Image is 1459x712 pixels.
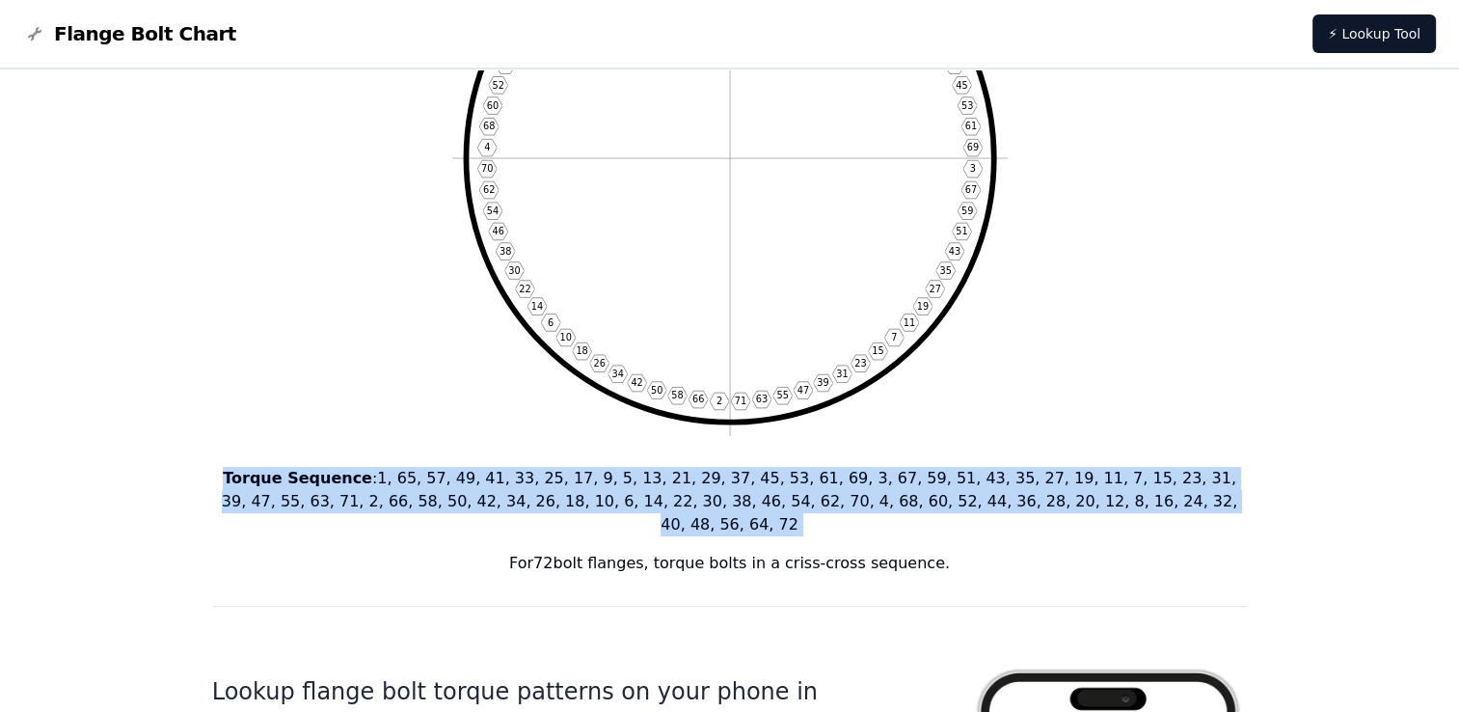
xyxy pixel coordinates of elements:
[212,552,1248,575] p: For 72 bolt flanges, torque bolts in a criss-cross sequence.
[671,390,683,400] text: 58
[691,394,703,404] text: 66
[797,385,808,396] text: 47
[956,226,967,236] text: 51
[23,22,46,45] img: Flange Bolt Chart Logo
[482,184,494,195] text: 62
[956,79,967,90] text: 45
[576,345,587,356] text: 18
[1312,14,1436,53] a: ⚡ Lookup Tool
[499,60,510,70] text: 44
[492,226,503,236] text: 46
[212,467,1248,536] p: : 1, 65, 57, 49, 41, 33, 25, 17, 9, 5, 13, 21, 29, 37, 45, 53, 61, 69, 3, 67, 59, 51, 43, 35, 27,...
[519,284,530,294] text: 22
[482,121,494,131] text: 68
[54,20,236,47] span: Flange Bolt Chart
[530,301,542,312] text: 14
[903,317,914,328] text: 11
[776,390,788,400] text: 55
[948,246,959,257] text: 43
[716,396,721,406] text: 2
[593,358,605,369] text: 26
[499,246,510,257] text: 38
[916,301,928,312] text: 19
[964,121,976,131] text: 61
[492,79,503,90] text: 52
[650,385,662,396] text: 50
[872,345,883,356] text: 15
[891,332,897,342] text: 7
[836,369,848,379] text: 31
[480,163,492,174] text: 70
[960,205,972,216] text: 59
[969,163,975,174] text: 3
[631,377,642,388] text: 42
[223,469,372,487] b: Torque Sequence
[486,205,498,216] text: 54
[939,265,951,276] text: 35
[817,377,828,388] text: 39
[734,396,745,406] text: 71
[854,358,866,369] text: 23
[960,100,972,111] text: 53
[508,265,520,276] text: 30
[548,317,554,328] text: 6
[929,284,940,294] text: 27
[966,142,978,152] text: 69
[23,20,236,47] a: Flange Bolt Chart LogoFlange Bolt Chart
[486,100,498,111] text: 60
[964,184,976,195] text: 67
[611,369,623,379] text: 34
[755,394,767,404] text: 63
[948,60,959,70] text: 37
[559,332,571,342] text: 10
[484,142,490,152] text: 4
